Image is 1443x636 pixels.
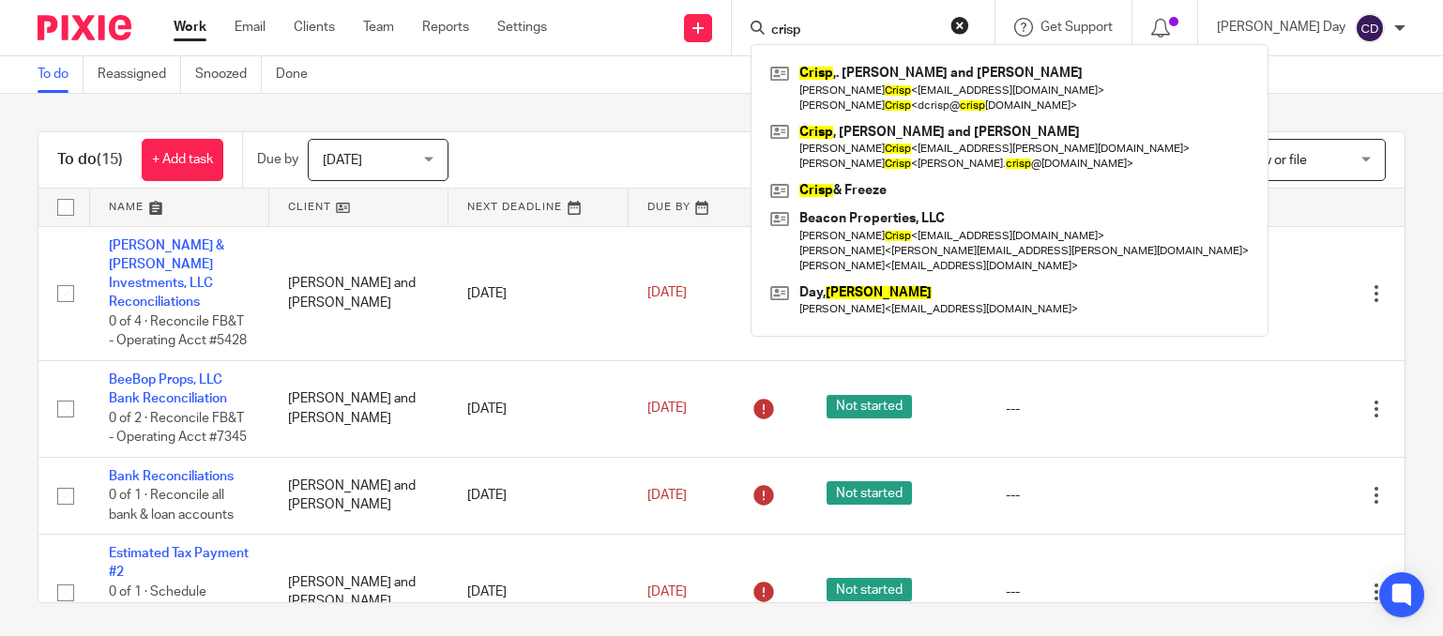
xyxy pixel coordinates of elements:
[109,489,234,522] span: 0 of 1 · Reconcile all bank & loan accounts
[109,315,247,348] span: 0 of 4 · Reconcile FB&T - Operating Acct #5428
[269,457,448,534] td: [PERSON_NAME] and [PERSON_NAME]
[257,150,298,169] p: Due by
[827,578,912,601] span: Not started
[950,16,969,35] button: Clear
[1006,400,1207,418] div: ---
[174,18,206,37] a: Work
[142,139,223,181] a: + Add task
[1040,21,1113,34] span: Get Support
[497,18,547,37] a: Settings
[269,226,448,360] td: [PERSON_NAME] and [PERSON_NAME]
[109,239,224,310] a: [PERSON_NAME] & [PERSON_NAME] Investments, LLC Reconciliations
[235,18,266,37] a: Email
[647,585,687,598] span: [DATE]
[294,18,335,37] a: Clients
[448,360,628,457] td: [DATE]
[769,23,938,39] input: Search
[1006,583,1207,601] div: ---
[109,547,249,579] a: Estimated Tax Payment #2
[448,226,628,360] td: [DATE]
[109,470,234,483] a: Bank Reconciliations
[57,150,123,170] h1: To do
[323,154,362,167] span: [DATE]
[38,56,84,93] a: To do
[1217,18,1345,37] p: [PERSON_NAME] Day
[38,15,131,40] img: Pixie
[363,18,394,37] a: Team
[1355,13,1385,43] img: svg%3E
[422,18,469,37] a: Reports
[97,152,123,167] span: (15)
[109,373,227,405] a: BeeBop Props, LLC Bank Reconciliation
[98,56,181,93] a: Reassigned
[647,489,687,502] span: [DATE]
[195,56,262,93] a: Snoozed
[448,457,628,534] td: [DATE]
[647,402,687,416] span: [DATE]
[827,395,912,418] span: Not started
[269,360,448,457] td: [PERSON_NAME] and [PERSON_NAME]
[647,287,687,300] span: [DATE]
[1006,486,1207,505] div: ---
[827,481,912,505] span: Not started
[109,412,247,445] span: 0 of 2 · Reconcile FB&T - Operating Acct #7345
[276,56,322,93] a: Done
